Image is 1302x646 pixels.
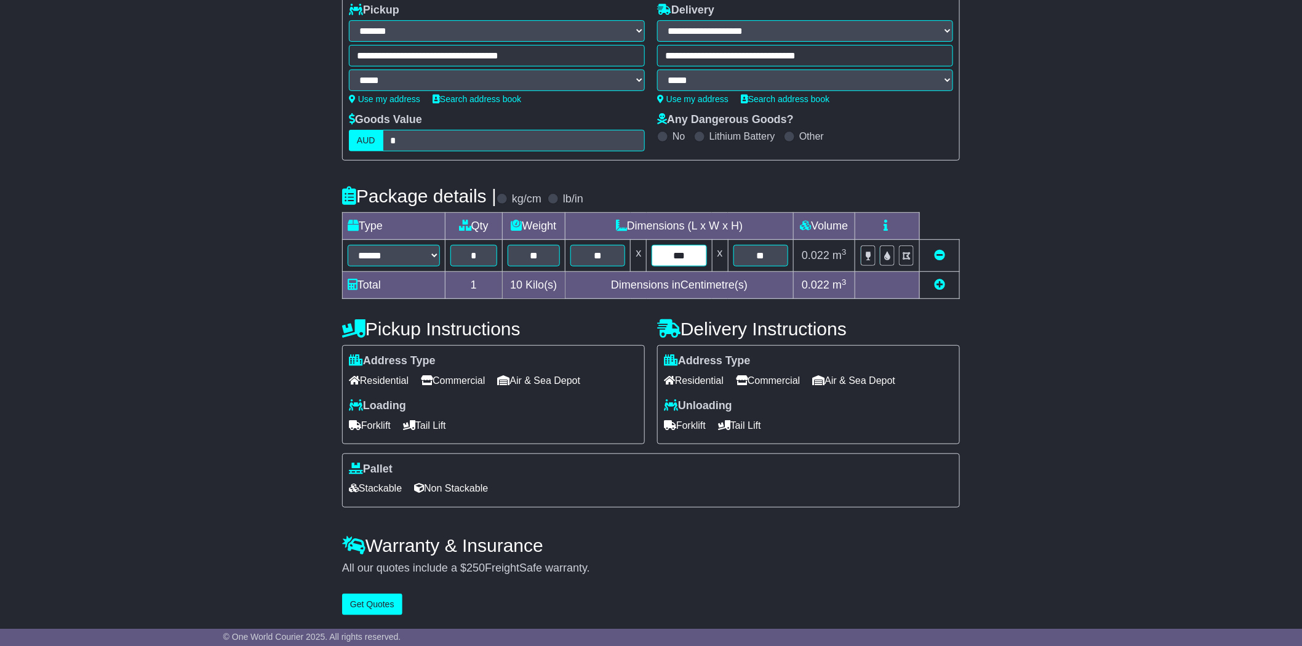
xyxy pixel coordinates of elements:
td: Volume [793,213,855,240]
h4: Warranty & Insurance [342,535,960,556]
label: AUD [349,130,383,151]
span: 250 [466,562,485,574]
label: lb/in [563,193,583,206]
sup: 3 [842,247,847,257]
h4: Package details | [342,186,497,206]
label: Lithium Battery [709,130,775,142]
span: Air & Sea Depot [813,371,896,390]
span: © One World Courier 2025. All rights reserved. [223,632,401,642]
td: Weight [502,213,565,240]
label: Address Type [349,354,436,368]
span: Forklift [664,416,706,435]
a: Remove this item [934,249,945,261]
td: x [712,240,728,272]
td: Kilo(s) [502,272,565,299]
span: m [833,279,847,291]
span: Air & Sea Depot [498,371,581,390]
span: Tail Lift [403,416,446,435]
label: Delivery [657,4,714,17]
span: 0.022 [802,249,829,261]
span: 10 [510,279,522,291]
span: Stackable [349,479,402,498]
label: No [673,130,685,142]
td: 1 [445,272,503,299]
span: 0.022 [802,279,829,291]
td: Type [343,213,445,240]
a: Use my address [349,94,420,104]
td: x [631,240,647,272]
sup: 3 [842,277,847,287]
h4: Delivery Instructions [657,319,960,339]
label: Pickup [349,4,399,17]
a: Search address book [741,94,829,104]
span: Residential [349,371,409,390]
span: Forklift [349,416,391,435]
label: Loading [349,399,406,413]
span: Commercial [421,371,485,390]
span: Tail Lift [718,416,761,435]
span: Residential [664,371,724,390]
span: m [833,249,847,261]
a: Use my address [657,94,729,104]
label: Goods Value [349,113,422,127]
button: Get Quotes [342,594,402,615]
label: Other [799,130,824,142]
td: Dimensions in Centimetre(s) [565,272,794,299]
span: Non Stackable [414,479,488,498]
label: kg/cm [512,193,541,206]
td: Qty [445,213,503,240]
a: Add new item [934,279,945,291]
label: Any Dangerous Goods? [657,113,794,127]
td: Dimensions (L x W x H) [565,213,794,240]
div: All our quotes include a $ FreightSafe warranty. [342,562,960,575]
label: Unloading [664,399,732,413]
h4: Pickup Instructions [342,319,645,339]
span: Commercial [736,371,800,390]
td: Total [343,272,445,299]
label: Pallet [349,463,393,476]
label: Address Type [664,354,751,368]
a: Search address book [433,94,521,104]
